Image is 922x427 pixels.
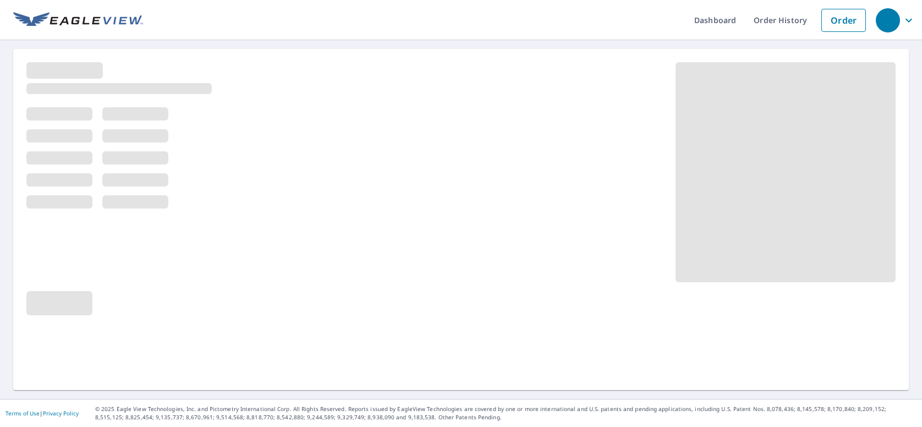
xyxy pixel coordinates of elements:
a: Order [821,9,866,32]
p: © 2025 Eagle View Technologies, Inc. and Pictometry International Corp. All Rights Reserved. Repo... [95,405,916,421]
p: | [6,410,79,417]
a: Privacy Policy [43,409,79,417]
a: Terms of Use [6,409,40,417]
img: EV Logo [13,12,143,29]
